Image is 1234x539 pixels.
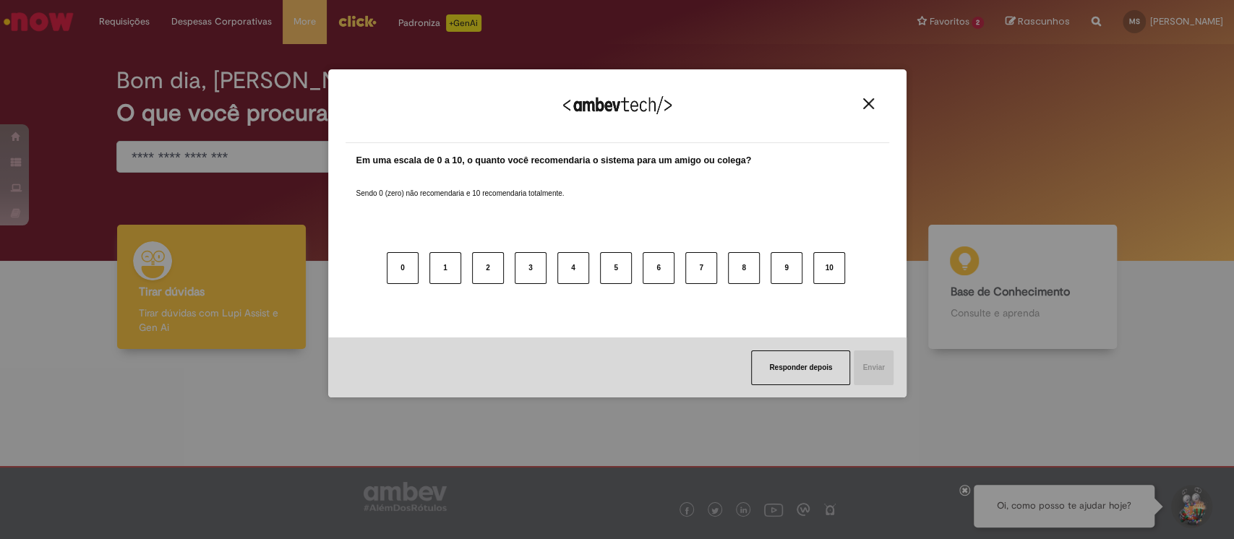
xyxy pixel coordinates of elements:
button: 7 [685,252,717,284]
button: Close [859,98,878,110]
img: Close [863,98,874,109]
img: Logo Ambevtech [563,96,672,114]
button: 3 [515,252,547,284]
label: Sendo 0 (zero) não recomendaria e 10 recomendaria totalmente. [356,171,565,199]
label: Em uma escala de 0 a 10, o quanto você recomendaria o sistema para um amigo ou colega? [356,154,752,168]
button: 8 [728,252,760,284]
button: 9 [771,252,802,284]
button: 6 [643,252,674,284]
button: 5 [600,252,632,284]
button: Responder depois [751,350,850,385]
button: 1 [429,252,461,284]
button: 2 [472,252,504,284]
button: 0 [387,252,419,284]
button: 10 [813,252,845,284]
button: 4 [557,252,589,284]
